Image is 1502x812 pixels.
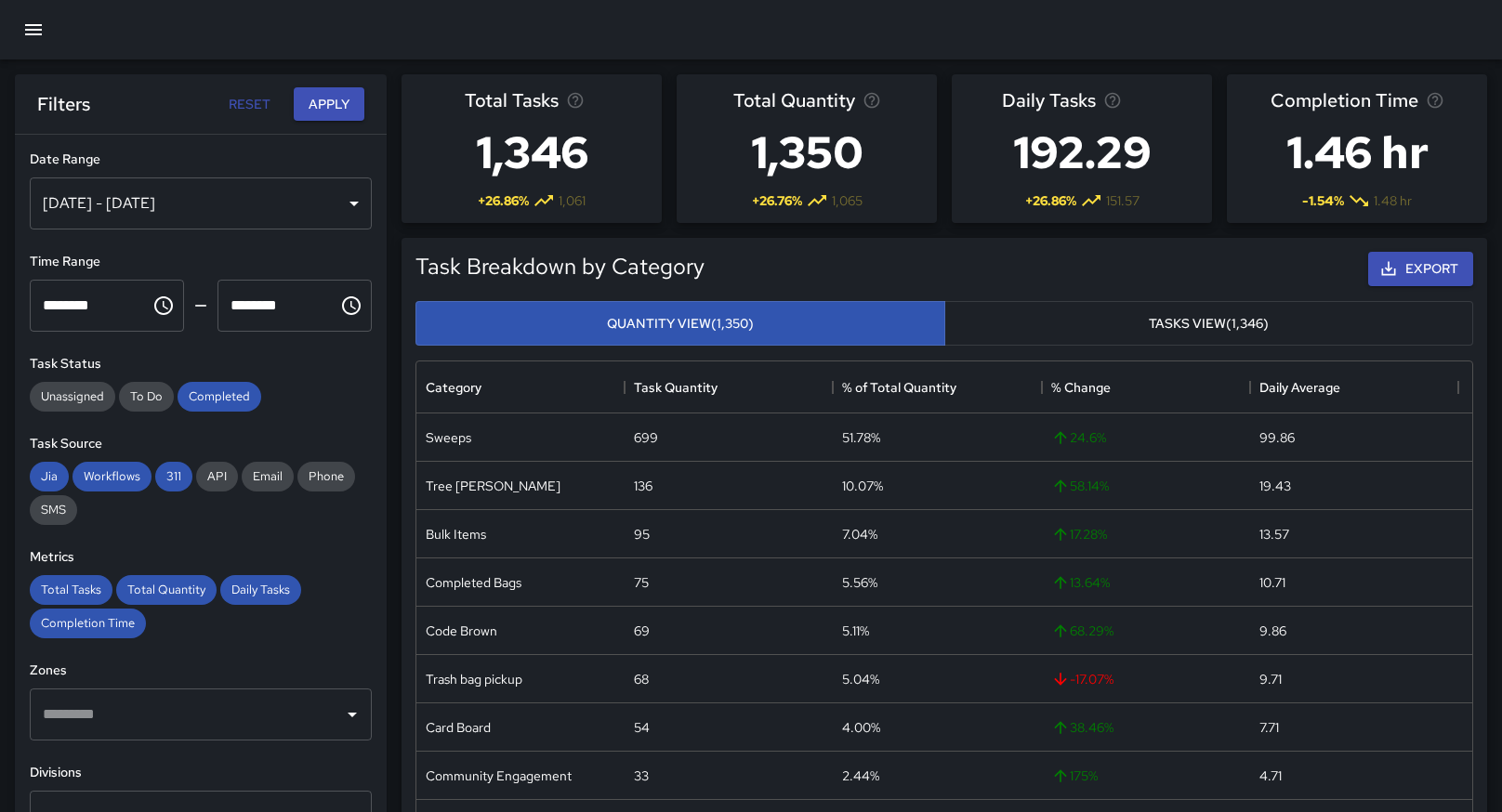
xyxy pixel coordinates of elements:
div: Total Quantity [116,575,217,605]
div: Total Tasks [30,575,112,605]
span: API [196,468,238,484]
div: 136 [634,477,652,495]
div: Daily Average [1259,361,1340,413]
div: Completed Bags [426,573,521,592]
div: Task Quantity [625,361,833,413]
div: 68 [634,670,649,688]
svg: Average number of tasks per day in the selected period, compared to the previous period. [1103,91,1122,110]
span: Workflows [72,468,152,484]
span: SMS [30,502,77,517]
div: % of Total Quantity [833,361,1041,413]
button: Apply [294,87,364,122]
svg: Average time taken to complete tasks in the selected period, compared to the previous period. [1426,91,1444,110]
div: To Do [119,382,174,412]
span: Total Tasks [465,85,559,115]
span: + 26.76 % [752,191,802,210]
span: Total Quantity [733,85,855,115]
div: API [196,462,238,491]
div: 311 [155,462,192,491]
button: Open [339,701,365,727]
div: Completion Time [30,609,146,638]
span: 68.29 % [1051,622,1113,640]
div: 5.56% [842,573,877,592]
div: 4.00% [842,718,880,737]
span: 311 [155,468,192,484]
div: 7.71 [1259,718,1279,737]
span: + 26.86 % [478,191,529,210]
span: Total Tasks [30,582,112,597]
button: Choose time, selected time is 12:00 AM [145,287,182,324]
span: 58.14 % [1051,477,1109,495]
div: 10.07% [842,477,883,495]
span: 1,065 [832,191,863,210]
span: 1,061 [559,191,586,210]
div: 10.71 [1259,573,1285,592]
button: Export [1368,252,1473,286]
span: 151.57 [1106,191,1140,210]
div: 69 [634,622,650,640]
span: 175 % [1051,766,1098,785]
h6: Zones [30,661,372,681]
div: 33 [634,766,649,785]
h5: Task Breakdown by Category [415,252,705,282]
span: 13.64 % [1051,573,1110,592]
div: 2.44% [842,766,879,785]
div: 5.04% [842,670,879,688]
div: 699 [634,428,658,447]
span: -1.54 % [1302,191,1344,210]
h6: Date Range [30,150,372,170]
h3: 1,350 [733,115,881,190]
button: Quantity View(1,350) [415,301,945,347]
h6: Filters [37,89,90,119]
div: % Change [1042,361,1250,413]
div: Completed [178,382,261,412]
div: Community Engagement [426,766,572,785]
div: Category [416,361,625,413]
span: Total Quantity [116,582,217,597]
span: 1.48 hr [1374,191,1412,210]
div: 9.71 [1259,670,1282,688]
div: Email [242,462,294,491]
button: Tasks View(1,346) [944,301,1474,347]
h6: Task Source [30,434,372,454]
div: Workflows [72,462,152,491]
span: 38.46 % [1051,718,1113,737]
div: 51.78% [842,428,880,447]
span: Completion Time [1271,85,1418,115]
span: Unassigned [30,388,115,404]
div: [DATE] - [DATE] [30,177,372,229]
span: Completion Time [30,615,146,631]
svg: Total task quantity in the selected period, compared to the previous period. [863,91,881,110]
span: Jia [30,468,69,484]
div: Category [426,361,481,413]
h6: Divisions [30,763,372,783]
span: Daily Tasks [220,582,301,597]
div: % Change [1051,361,1111,413]
div: % of Total Quantity [842,361,956,413]
div: 13.57 [1259,525,1289,544]
button: Reset [219,87,279,122]
div: Sweeps [426,428,471,447]
span: Daily Tasks [1002,85,1096,115]
div: 7.04% [842,525,877,544]
div: SMS [30,495,77,525]
div: 5.11% [842,622,869,640]
h6: Time Range [30,252,372,272]
div: Jia [30,462,69,491]
div: Card Board [426,718,491,737]
h3: 1,346 [465,115,599,190]
div: Daily Average [1250,361,1458,413]
div: 95 [634,525,650,544]
span: To Do [119,388,174,404]
h6: Task Status [30,354,372,374]
h3: 1.46 hr [1271,115,1444,190]
span: Phone [297,468,355,484]
div: Task Quantity [634,361,718,413]
h6: Metrics [30,547,372,568]
button: Choose time, selected time is 11:59 PM [333,287,370,324]
span: -17.07 % [1051,670,1113,688]
div: Trash bag pickup [426,670,522,688]
div: Daily Tasks [220,575,301,605]
span: Email [242,468,294,484]
span: + 26.86 % [1025,191,1076,210]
